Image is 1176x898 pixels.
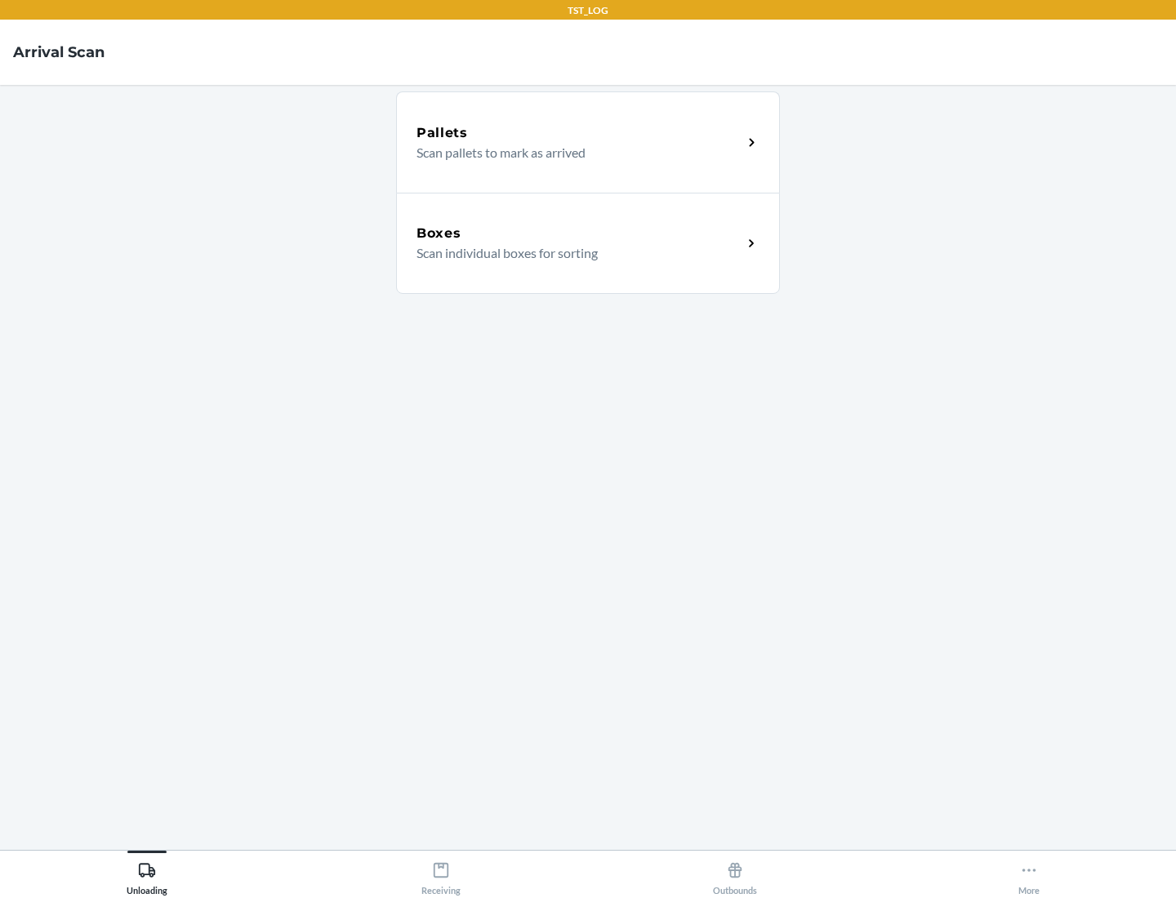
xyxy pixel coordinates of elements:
button: Receiving [294,851,588,896]
p: Scan individual boxes for sorting [416,243,729,263]
p: Scan pallets to mark as arrived [416,143,729,162]
div: Outbounds [713,855,757,896]
h5: Pallets [416,123,468,143]
a: PalletsScan pallets to mark as arrived [396,91,780,193]
a: BoxesScan individual boxes for sorting [396,193,780,294]
div: More [1018,855,1040,896]
div: Unloading [127,855,167,896]
p: TST_LOG [568,3,608,18]
h4: Arrival Scan [13,42,105,63]
button: Outbounds [588,851,882,896]
h5: Boxes [416,224,461,243]
button: More [882,851,1176,896]
div: Receiving [421,855,461,896]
